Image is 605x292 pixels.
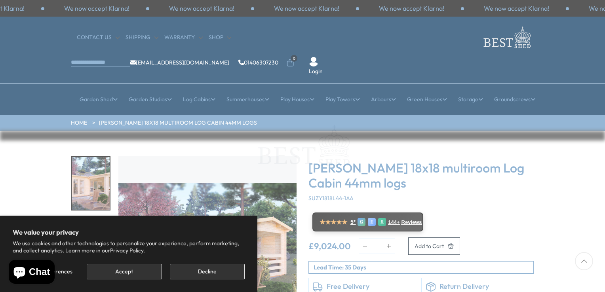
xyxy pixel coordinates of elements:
p: We use cookies and other technologies to personalize your experience, perform marketing, and coll... [13,240,245,254]
button: Decline [170,264,245,279]
inbox-online-store-chat: Shopify online store chat [6,260,57,286]
a: Privacy Policy. [110,247,145,254]
button: Accept [87,264,162,279]
h2: We value your privacy [13,228,245,236]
